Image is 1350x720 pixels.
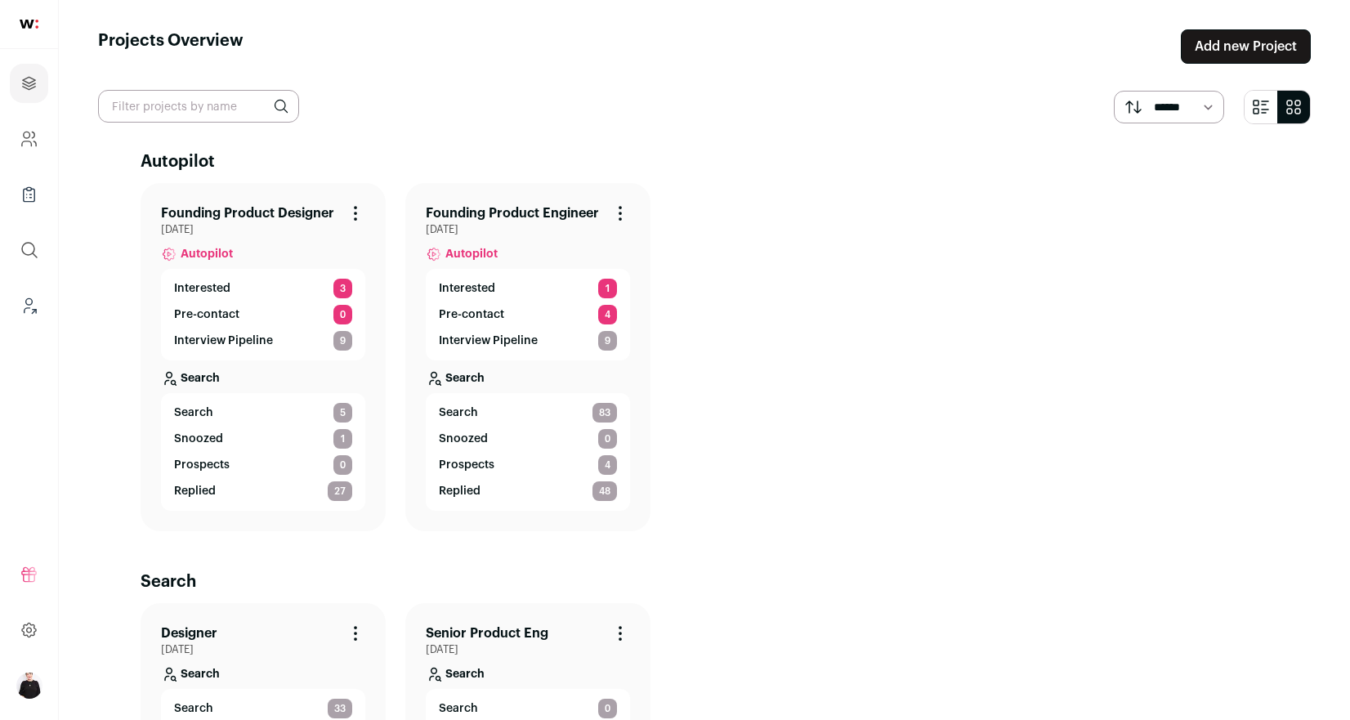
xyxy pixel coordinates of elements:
a: Prospects 4 [439,455,617,475]
a: Founding Product Designer [161,203,334,223]
p: Snoozed [439,431,488,447]
span: 9 [598,331,617,351]
a: Company Lists [10,175,48,214]
a: Search 33 [174,699,352,718]
a: Interview Pipeline 9 [174,331,352,351]
p: Prospects [174,457,230,473]
button: Project Actions [610,203,630,223]
span: 9 [333,331,352,351]
a: Leads (Backoffice) [10,286,48,325]
a: Company and ATS Settings [10,119,48,159]
a: Pre-contact 0 [174,305,352,324]
a: Search 0 [439,699,617,718]
span: Autopilot [445,246,498,262]
a: Replied 48 [439,481,617,501]
a: Search 5 [174,403,352,423]
span: 0 [598,699,617,718]
p: Replied [439,483,481,499]
a: Interested 3 [174,279,352,298]
span: 48 [592,481,617,501]
p: Pre-contact [174,306,239,323]
span: 33 [328,699,352,718]
a: Snoozed 1 [174,429,352,449]
span: 0 [333,455,352,475]
button: Project Actions [346,203,365,223]
span: Search [174,405,213,421]
input: Filter projects by name [98,90,299,123]
p: Snoozed [174,431,223,447]
a: Pre-contact 4 [439,305,617,324]
p: Replied [174,483,216,499]
span: 3 [333,279,352,298]
a: Snoozed 0 [439,429,617,449]
span: Autopilot [181,246,233,262]
a: Designer [161,624,217,643]
a: Prospects 0 [174,455,352,475]
img: wellfound-shorthand-0d5821cbd27db2630d0214b213865d53afaa358527fdda9d0ea32b1df1b89c2c.svg [20,20,38,29]
button: Project Actions [610,624,630,643]
p: Search [181,370,220,387]
a: Interview Pipeline 9 [439,331,617,351]
span: Search [174,700,213,717]
p: Prospects [439,457,494,473]
a: Autopilot [161,236,365,269]
a: Projects [10,64,48,103]
span: Search [439,405,478,421]
a: Senior Product Eng [426,624,548,643]
a: Search [426,360,630,393]
a: Replied 27 [174,481,352,501]
a: Add new Project [1181,29,1311,64]
p: Interview Pipeline [174,333,273,349]
span: 4 [598,305,617,324]
span: 4 [598,455,617,475]
p: Pre-contact [439,306,504,323]
p: Search [181,666,220,682]
a: Interested 1 [439,279,617,298]
span: 83 [592,403,617,423]
p: Interview Pipeline [439,333,538,349]
p: Search [445,666,485,682]
span: 27 [328,481,352,501]
span: [DATE] [161,223,365,236]
span: 5 [333,403,352,423]
span: 1 [598,279,617,298]
span: [DATE] [426,643,630,656]
span: [DATE] [426,223,630,236]
a: Search [426,656,630,689]
img: 9240684-medium_jpg [16,673,42,699]
span: Search [439,700,478,717]
h2: Search [141,570,1268,593]
p: Search [445,370,485,387]
p: Interested [174,280,230,297]
a: Search [161,656,365,689]
span: 1 [333,429,352,449]
h1: Projects Overview [98,29,244,64]
a: Autopilot [426,236,630,269]
a: Search 83 [439,403,617,423]
a: Founding Product Engineer [426,203,599,223]
span: 0 [598,429,617,449]
button: Project Actions [346,624,365,643]
span: [DATE] [161,643,365,656]
a: Search [161,360,365,393]
p: Interested [439,280,495,297]
span: 0 [333,305,352,324]
button: Open dropdown [16,673,42,699]
h2: Autopilot [141,150,1268,173]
